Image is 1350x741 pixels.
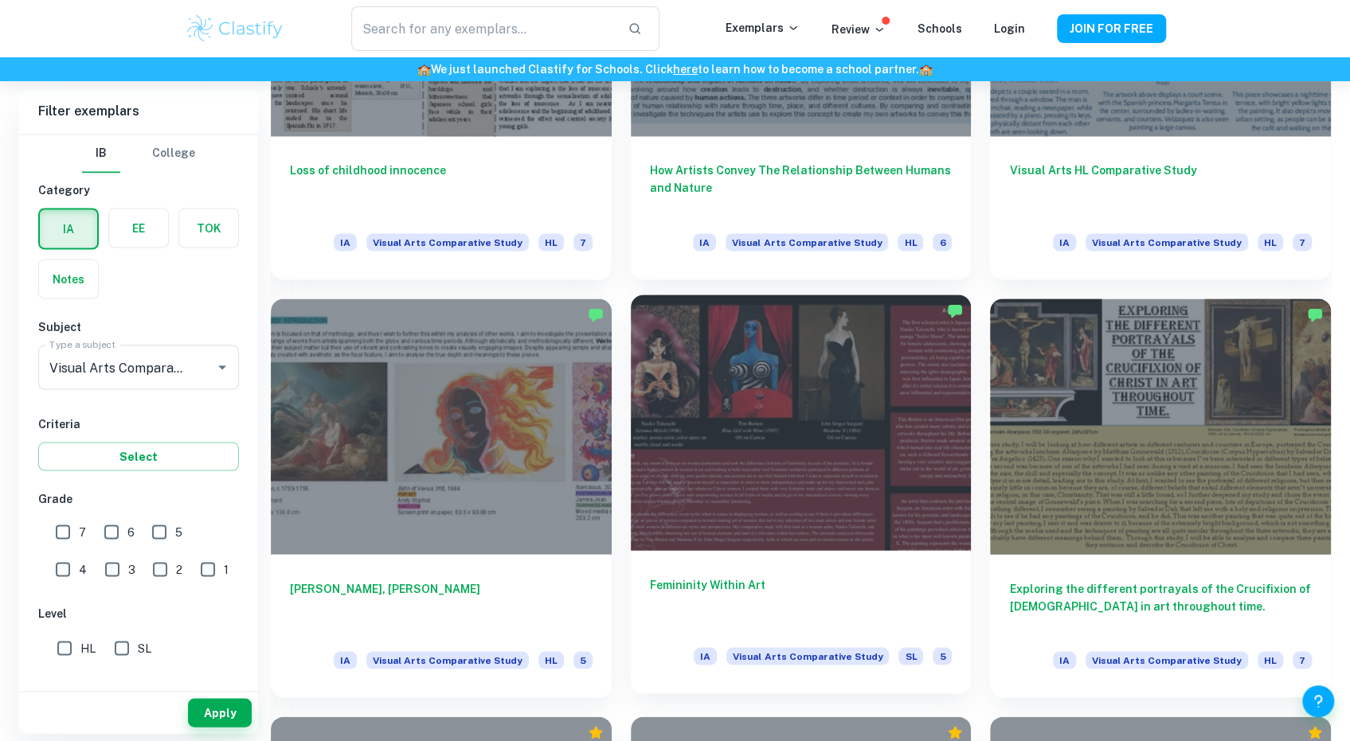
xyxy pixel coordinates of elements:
a: [PERSON_NAME], [PERSON_NAME]IAVisual Arts Comparative StudyHL5 [271,298,612,697]
span: 🏫 [417,63,431,76]
span: SL [898,647,923,665]
div: Premium [947,724,963,740]
h6: Level [38,604,239,622]
a: here [673,63,698,76]
span: SL [138,639,151,657]
button: EE [109,209,168,247]
button: IB [82,135,120,173]
input: Search for any exemplars... [351,6,614,51]
p: Exemplars [726,19,800,37]
h6: Filter exemplars [19,89,258,134]
a: Exploring the different portrayals of the Crucifixion of [DEMOGRAPHIC_DATA] in art throughout tim... [990,298,1331,697]
img: Marked [1307,306,1323,322]
span: 6 [127,523,135,540]
h6: [PERSON_NAME], [PERSON_NAME] [290,579,593,632]
span: 7 [79,523,86,540]
span: 7 [1293,233,1312,251]
span: 1 [224,560,229,578]
span: HL [538,651,564,669]
span: 🏫 [919,63,933,76]
span: HL [1258,233,1283,251]
span: 2 [176,560,182,578]
span: Visual Arts Comparative Study [366,233,529,251]
h6: Exploring the different portrayals of the Crucifixion of [DEMOGRAPHIC_DATA] in art throughout time. [1009,579,1312,632]
h6: We just launched Clastify for Schools. Click to learn how to become a school partner. [3,60,1347,78]
h6: Visual Arts HL Comparative Study [1009,162,1312,214]
span: IA [334,651,357,669]
h6: Criteria [38,415,239,432]
span: IA [334,233,357,251]
h6: How Artists Convey The Relationship Between Humans and Nature [650,162,953,214]
button: Open [211,356,233,378]
h6: Subject [38,318,239,335]
button: Notes [39,259,98,298]
button: TOK [179,209,238,247]
span: HL [1258,651,1283,669]
span: Visual Arts Comparative Study [726,233,888,251]
button: JOIN FOR FREE [1057,14,1166,43]
span: 3 [128,560,135,578]
span: IA [694,647,717,665]
span: 5 [573,651,593,669]
a: Login [994,22,1025,35]
span: HL [898,233,923,251]
label: Type a subject [49,337,115,351]
span: Visual Arts Comparative Study [1086,651,1248,669]
div: Premium [588,724,604,740]
a: Femininity Within ArtIAVisual Arts Comparative StudySL5 [631,298,972,697]
h6: Femininity Within Art [650,575,953,628]
img: Clastify logo [185,13,286,45]
span: 4 [79,560,87,578]
span: Visual Arts Comparative Study [366,651,529,669]
button: Help and Feedback [1302,685,1334,717]
button: College [152,135,195,173]
span: HL [538,233,564,251]
button: Apply [188,698,252,727]
span: IA [693,233,716,251]
img: Marked [588,306,604,322]
span: 5 [933,647,952,665]
p: Review [832,21,886,38]
span: Visual Arts Comparative Study [1086,233,1248,251]
span: IA [1053,651,1076,669]
span: 7 [1293,651,1312,669]
span: 6 [933,233,952,251]
span: IA [1053,233,1076,251]
h6: Loss of childhood innocence [290,162,593,214]
span: HL [80,639,96,657]
div: Premium [1307,724,1323,740]
h6: Session [38,683,239,700]
h6: Category [38,181,239,198]
span: 7 [573,233,593,251]
span: Visual Arts Comparative Study [726,647,889,665]
h6: Grade [38,489,239,507]
div: Filter type choice [82,135,195,173]
img: Marked [947,302,963,318]
button: Select [38,442,239,470]
a: Schools [918,22,962,35]
span: 5 [175,523,182,540]
button: IA [40,209,97,248]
